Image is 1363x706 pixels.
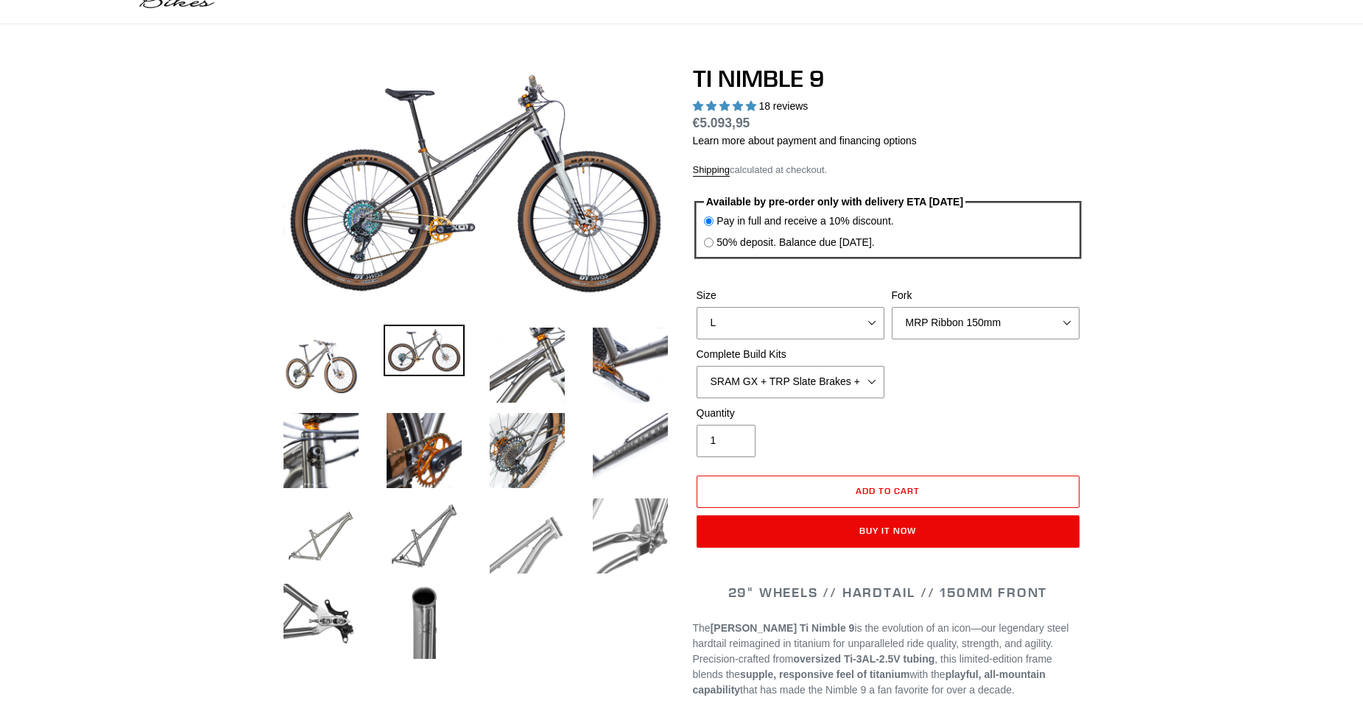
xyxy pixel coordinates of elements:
[487,495,568,576] img: Load image into Gallery viewer, TI NIMBLE 9
[281,495,362,576] img: Load image into Gallery viewer, TI NIMBLE 9
[590,495,671,576] img: Load image into Gallery viewer, TI NIMBLE 9
[590,325,671,406] img: Load image into Gallery viewer, TI NIMBLE 9
[693,65,1083,93] h1: TI NIMBLE 9
[716,235,875,250] label: 50% deposit. Balance due [DATE].
[693,621,1083,698] p: The is the evolution of an icon—our legendary steel hardtail reimagined in titanium for unparalle...
[590,410,671,491] img: Load image into Gallery viewer, TI NIMBLE 9
[704,194,965,210] legend: Available by pre-order only with delivery ETA [DATE]
[384,410,465,491] img: Load image into Gallery viewer, TI NIMBLE 9
[856,485,920,496] span: Add to cart
[693,100,759,112] span: 4.89 stars
[711,622,855,634] strong: [PERSON_NAME] Ti Nimble 9
[281,325,362,406] img: Load image into Gallery viewer, TI NIMBLE 9
[281,581,362,662] img: Load image into Gallery viewer, TI NIMBLE 9
[716,213,893,229] label: Pay in full and receive a 10% discount.
[740,668,909,680] strong: supple, responsive feel of titanium
[697,515,1080,548] button: Buy it now
[728,584,1048,601] span: 29" WHEELS // HARDTAIL // 150MM FRONT
[693,163,1083,177] div: calculated at checkout.
[697,406,884,421] label: Quantity
[487,325,568,406] img: Load image into Gallery viewer, TI NIMBLE 9
[693,164,730,177] a: Shipping
[384,495,465,576] img: Load image into Gallery viewer, TI NIMBLE 9
[384,581,465,662] img: Load image into Gallery viewer, TI NIMBLE 9
[697,347,884,362] label: Complete Build Kits
[758,100,808,112] span: 18 reviews
[487,410,568,491] img: Load image into Gallery viewer, TI NIMBLE 9
[793,653,934,665] strong: oversized Ti-3AL-2.5V tubing
[892,288,1080,303] label: Fork
[693,135,917,147] a: Learn more about payment and financing options
[697,476,1080,508] button: Add to cart
[384,325,465,376] img: Load image into Gallery viewer, TI NIMBLE 9
[281,410,362,491] img: Load image into Gallery viewer, TI NIMBLE 9
[693,116,750,130] span: €5.093,95
[697,288,884,303] label: Size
